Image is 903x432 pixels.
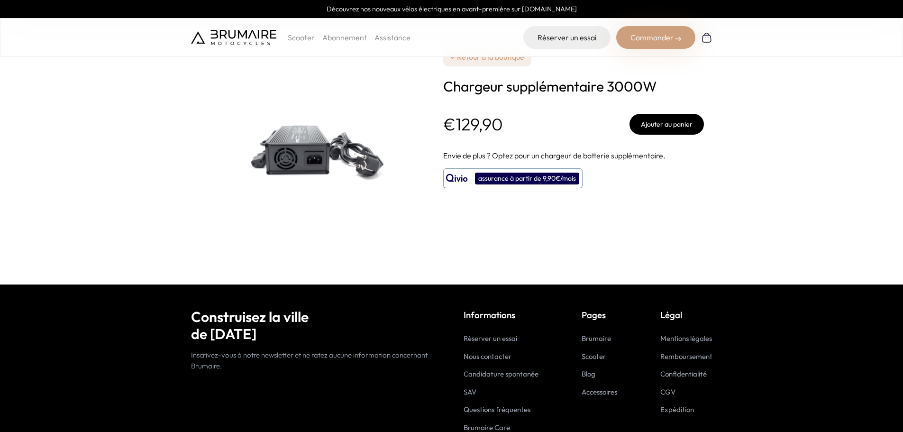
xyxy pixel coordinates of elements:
p: Pages [582,308,617,322]
img: Panier [701,32,712,43]
a: Assistance [374,33,410,42]
a: Expédition [660,405,694,414]
a: Candidature spontanée [464,369,538,378]
p: €129,90 [443,115,503,134]
a: Confidentialité [660,369,707,378]
img: Chargeur supplémentaire 3000W [191,24,428,261]
button: Ajouter au panier [629,114,704,135]
div: assurance à partir de 9,90€/mois [475,173,579,184]
a: SAV [464,387,476,396]
div: Commander [616,26,695,49]
a: Nous contacter [464,352,511,361]
img: Brumaire Motocycles [191,30,276,45]
h1: Chargeur supplémentaire 3000W [443,78,704,95]
img: logo qivio [446,173,468,184]
a: Mentions légales [660,334,712,343]
a: Brumaire Care [464,423,510,432]
h2: Construisez la ville de [DATE] [191,308,440,342]
p: Inscrivez-vous à notre newsletter et ne ratez aucune information concernant Brumaire. [191,350,440,371]
a: Brumaire [582,334,611,343]
img: right-arrow-2.png [675,36,681,42]
a: Abonnement [322,33,367,42]
a: Questions fréquentes [464,405,530,414]
button: assurance à partir de 9,90€/mois [443,168,583,188]
p: Légal [660,308,712,322]
a: Réserver un essai [523,26,611,49]
a: Accessoires [582,387,617,396]
a: Blog [582,369,595,378]
p: Scooter [288,32,315,43]
p: Informations [464,308,538,322]
a: Scooter [582,352,606,361]
a: CGV [660,387,675,396]
p: Envie de plus ? Optez pour un chargeur de batterie supplémentaire. [443,150,704,161]
a: Remboursement [660,352,712,361]
a: Réserver un essai [464,334,517,343]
